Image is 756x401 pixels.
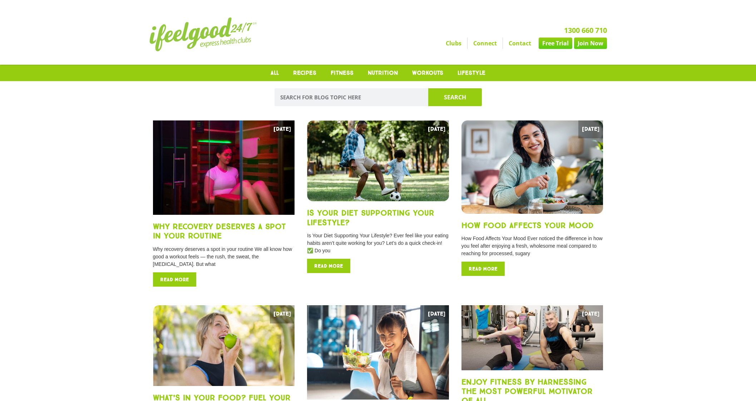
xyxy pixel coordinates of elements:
[153,272,196,287] a: Read more about Why Recovery Deserves A Spot in Your Routine
[286,65,323,81] a: Recipes
[424,305,449,323] span: [DATE]
[424,120,449,139] span: [DATE]
[578,120,603,139] span: [DATE]
[461,120,603,214] img: how-food-affects-your-mood
[307,259,350,273] a: Read more about Is Your Diet Supporting Your Lifestyle?
[450,65,493,81] a: Lifestyle
[361,65,405,81] a: Nutrition
[468,38,503,49] a: Connect
[307,232,449,254] p: Is Your Diet Supporting Your Lifestyle? Ever feel like your eating habits aren’t quite working fo...
[153,246,295,268] p: Why recovery deserves a spot in your routine We all know how good a workout feels — the rush, the...
[574,38,607,49] a: Join Now
[270,305,295,323] span: [DATE]
[275,88,428,106] input: SEARCH FOR BLOG TOPIC HERE
[440,38,467,49] a: Clubs
[153,222,286,241] a: Why Recovery Deserves A Spot in Your Routine
[146,65,611,81] nav: Menu
[564,25,607,35] a: 1300 660 710
[307,120,449,202] img: is-your-diet-supports-your-lifestyle
[312,38,607,49] nav: Menu
[405,65,450,81] a: Workouts
[461,262,505,276] a: Read more about How Food Affects Your Mood
[539,38,572,49] a: Free Trial
[153,305,295,386] img: IFG-Nutrition-Month-Blog---Week
[428,88,482,106] button: Search
[270,120,295,139] span: [DATE]
[461,221,594,230] a: How Food Affects Your Mood
[323,65,361,81] a: Fitness
[263,65,286,81] a: All
[153,120,295,215] img: saunas-sports-recovery
[461,305,603,370] img: fitness motivator
[578,305,603,323] span: [DATE]
[503,38,537,49] a: Contact
[461,235,603,257] p: How Food Affects Your Mood Ever noticed the difference in how you feel after enjoying a fresh, wh...
[307,208,434,227] a: Is Your Diet Supporting Your Lifestyle?
[307,305,449,400] img: love-your-body-love-your-body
